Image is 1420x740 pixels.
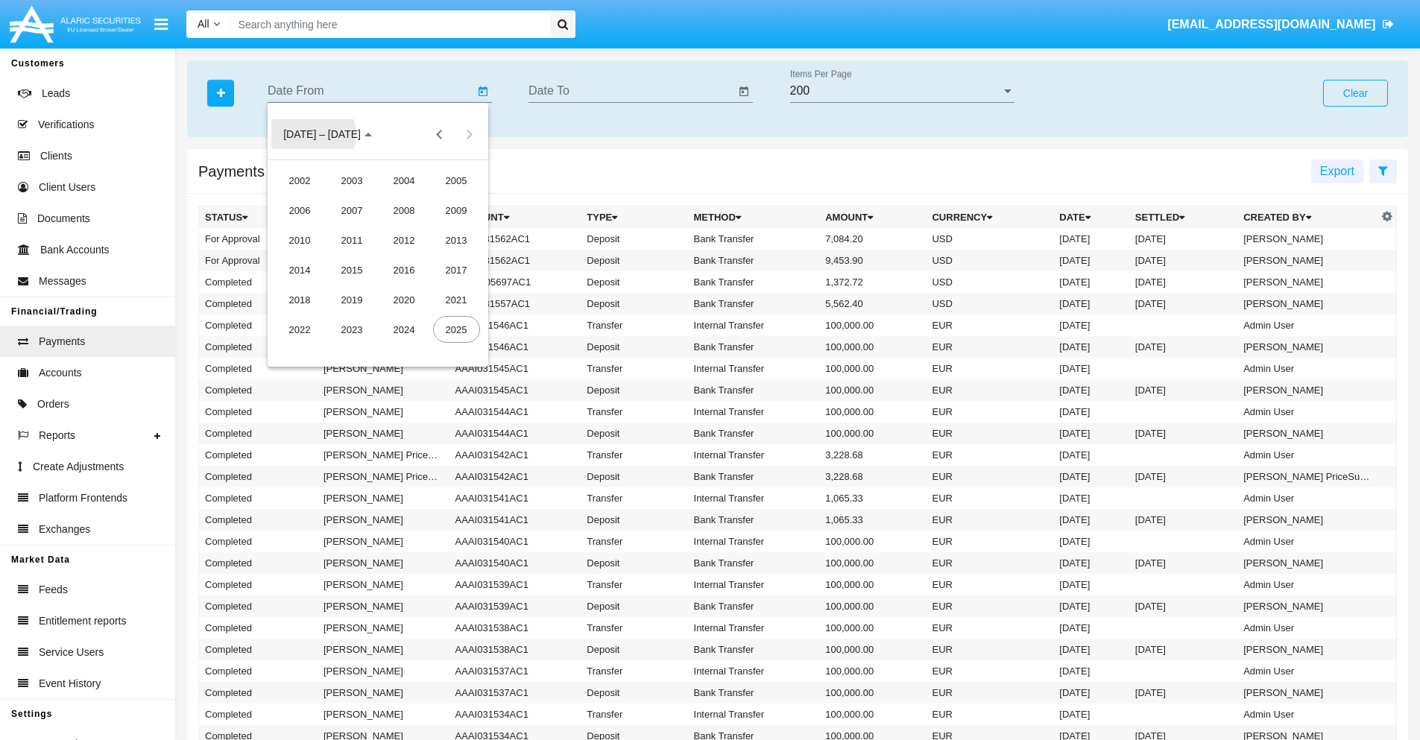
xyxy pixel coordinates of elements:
[433,227,480,253] div: 2013
[381,286,428,313] div: 2020
[430,165,482,195] td: 2005
[274,255,326,285] td: 2014
[274,165,326,195] td: 2002
[326,255,378,285] td: 2015
[430,314,482,344] td: 2025
[378,165,430,195] td: 2004
[433,286,480,313] div: 2021
[274,285,326,314] td: 2018
[329,316,376,343] div: 2023
[277,227,324,253] div: 2010
[378,225,430,255] td: 2012
[381,167,428,194] div: 2004
[433,197,480,224] div: 2009
[430,195,482,225] td: 2009
[430,225,482,255] td: 2013
[326,165,378,195] td: 2003
[378,314,430,344] td: 2024
[425,119,455,149] button: Previous 20 years
[381,256,428,283] div: 2016
[329,286,376,313] div: 2019
[378,285,430,314] td: 2020
[277,167,324,194] div: 2002
[274,225,326,255] td: 2010
[326,285,378,314] td: 2019
[378,255,430,285] td: 2016
[277,316,324,343] div: 2022
[277,286,324,313] div: 2018
[326,195,378,225] td: 2007
[381,227,428,253] div: 2012
[326,225,378,255] td: 2011
[329,256,376,283] div: 2015
[433,167,480,194] div: 2005
[430,285,482,314] td: 2021
[329,227,376,253] div: 2011
[433,316,480,343] div: 2025
[329,197,376,224] div: 2007
[277,256,324,283] div: 2014
[274,195,326,225] td: 2006
[430,255,482,285] td: 2017
[274,314,326,344] td: 2022
[283,129,361,141] span: [DATE] – [DATE]
[455,119,485,149] button: Next 20 years
[277,197,324,224] div: 2006
[329,167,376,194] div: 2003
[381,197,428,224] div: 2008
[381,316,428,343] div: 2024
[433,256,480,283] div: 2017
[271,119,384,149] button: Choose date
[378,195,430,225] td: 2008
[326,314,378,344] td: 2023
